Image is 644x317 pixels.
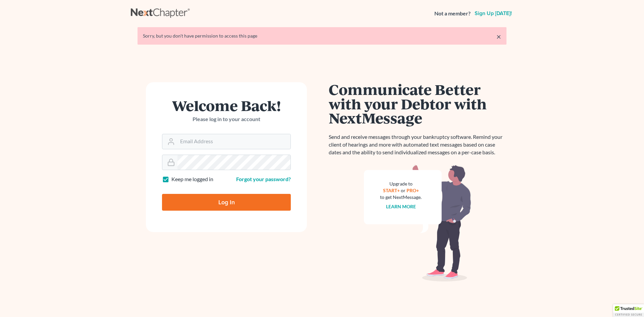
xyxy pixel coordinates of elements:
label: Keep me logged in [171,175,213,183]
p: Send and receive messages through your bankruptcy software. Remind your client of hearings and mo... [329,133,506,156]
a: START+ [383,188,400,193]
div: Sorry, but you don't have permission to access this page [143,33,501,39]
a: Forgot your password? [236,176,291,182]
h1: Welcome Back! [162,98,291,113]
div: TrustedSite Certified [613,304,644,317]
a: PRO+ [407,188,419,193]
input: Log In [162,194,291,211]
img: nextmessage_bg-59042aed3d76b12b5cd301f8e5b87938c9018125f34e5fa2b7a6b67550977c72.svg [364,164,471,282]
strong: Not a member? [434,10,471,17]
input: Email Address [177,134,290,149]
div: to get NextMessage. [380,194,422,201]
div: Upgrade to [380,180,422,187]
a: × [496,33,501,41]
span: or [401,188,406,193]
a: Learn more [386,204,416,209]
p: Please log in to your account [162,115,291,123]
h1: Communicate Better with your Debtor with NextMessage [329,82,506,125]
a: Sign up [DATE]! [473,11,513,16]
